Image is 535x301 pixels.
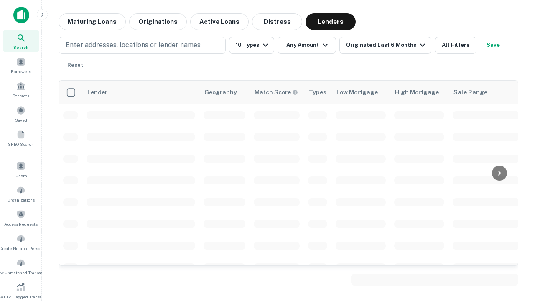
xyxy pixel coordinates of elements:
span: Saved [15,117,27,123]
button: Originations [129,13,187,30]
div: Originated Last 6 Months [346,40,428,50]
a: Search [3,30,39,52]
span: Users [15,172,27,179]
div: Lender [87,87,107,97]
a: Create Notable Person [3,231,39,253]
div: High Mortgage [395,87,439,97]
span: Organizations [8,196,35,203]
span: Contacts [13,92,29,99]
a: SREO Search [3,127,39,149]
span: Access Requests [4,221,38,227]
button: 10 Types [229,37,274,54]
a: Review Unmatched Transactions [3,255,39,278]
th: Sale Range [448,81,524,104]
p: Enter addresses, locations or lender names [66,40,201,50]
th: High Mortgage [390,81,448,104]
th: Capitalize uses an advanced AI algorithm to match your search with the best lender. The match sco... [250,81,304,104]
a: Borrowers [3,54,39,77]
button: Active Loans [190,13,249,30]
a: Users [3,158,39,181]
div: Geography [204,87,237,97]
th: Lender [82,81,199,104]
a: Access Requests [3,207,39,229]
div: Capitalize uses an advanced AI algorithm to match your search with the best lender. The match sco... [255,88,298,97]
button: All Filters [435,37,476,54]
div: Sale Range [453,87,487,97]
span: Search [13,44,28,51]
img: capitalize-icon.png [13,7,29,23]
h6: Match Score [255,88,296,97]
button: Originated Last 6 Months [339,37,431,54]
div: Low Mortgage [336,87,378,97]
a: Saved [3,102,39,125]
div: Types [309,87,326,97]
th: Geography [199,81,250,104]
button: Save your search to get updates of matches that match your search criteria. [480,37,507,54]
iframe: Chat Widget [493,234,535,274]
button: Lenders [306,13,356,30]
button: Maturing Loans [59,13,126,30]
th: Low Mortgage [331,81,390,104]
button: Any Amount [278,37,336,54]
button: Enter addresses, locations or lender names [59,37,226,54]
button: Distress [252,13,302,30]
a: Organizations [3,182,39,205]
button: Reset [62,57,89,74]
th: Types [304,81,331,104]
span: Borrowers [11,68,31,75]
a: Contacts [3,78,39,101]
span: SREO Search [8,141,34,148]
